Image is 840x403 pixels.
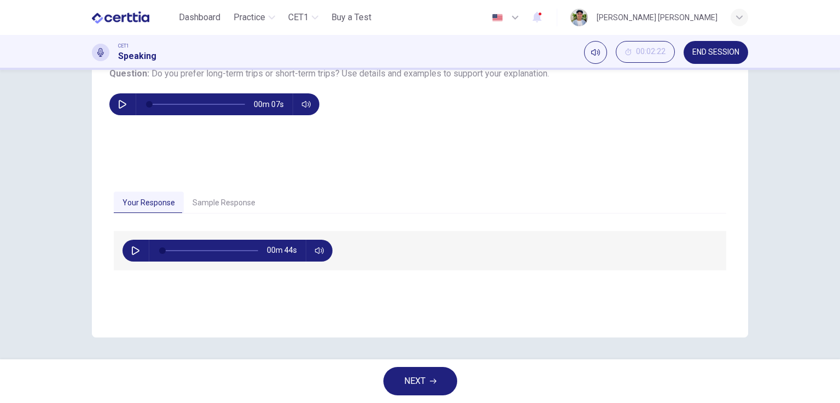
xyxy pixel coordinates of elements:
[118,42,129,50] span: CET1
[383,367,457,395] button: NEXT
[234,11,265,24] span: Practice
[179,11,220,24] span: Dashboard
[616,41,675,64] div: Hide
[616,41,675,63] button: 00:02:22
[174,8,225,27] button: Dashboard
[692,48,739,57] span: END SESSION
[267,240,306,262] span: 00m 44s
[254,93,293,115] span: 00m 07s
[114,192,184,215] button: Your Response
[584,41,607,64] div: Mute
[342,68,549,79] span: Use details and examples to support your explanation.
[109,67,731,80] h6: Question :
[404,374,425,389] span: NEXT
[288,11,308,24] span: CET1
[118,50,156,63] h1: Speaking
[331,11,371,24] span: Buy a Test
[491,14,504,22] img: en
[327,8,376,27] button: Buy a Test
[92,7,174,28] a: CERTTIA logo
[229,8,279,27] button: Practice
[114,192,726,215] div: basic tabs example
[636,48,666,56] span: 00:02:22
[284,8,323,27] button: CET1
[151,68,340,79] span: Do you prefer long-term trips or short-term trips?
[684,41,748,64] button: END SESSION
[570,9,588,26] img: Profile picture
[92,7,149,28] img: CERTTIA logo
[184,192,264,215] button: Sample Response
[597,11,717,24] div: [PERSON_NAME] [PERSON_NAME]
